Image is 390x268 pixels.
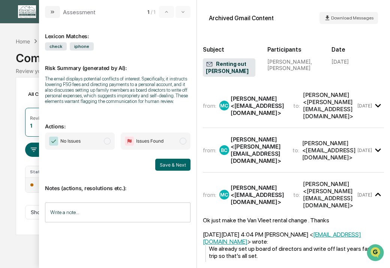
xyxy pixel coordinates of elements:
[357,147,372,153] time: Wednesday, September 10, 2025 at 4:04:09 PM
[7,95,19,107] img: Jack Rasmussen
[267,46,320,53] h2: Participants
[23,102,61,108] span: [PERSON_NAME]
[23,122,61,128] span: [PERSON_NAME]
[116,82,136,91] button: See all
[62,153,93,161] span: Attestations
[16,38,30,45] div: Home
[203,231,361,245] a: [EMAIL_ADDRESS][DOMAIN_NAME]
[63,9,96,16] div: Assessment
[45,56,190,71] p: Risk Summary (generated by AI):
[331,46,384,53] h2: Date
[7,115,19,127] img: Jack Rasmussen
[219,101,229,110] div: MC
[45,24,190,39] div: Lexicon Matches:
[62,102,65,108] span: •
[30,115,66,121] div: Review Required
[51,150,96,164] a: 🗄️Attestations
[15,167,47,175] span: Data Lookup
[53,185,91,191] a: Powered byPylon
[303,91,356,120] div: [PERSON_NAME] <[PERSON_NAME][EMAIL_ADDRESS][DOMAIN_NAME]>
[127,60,136,68] button: Start new chat
[267,58,320,71] div: [PERSON_NAME], [PERSON_NAME]
[155,159,190,171] button: Save & Next
[357,103,372,109] time: Wednesday, September 10, 2025 at 3:50:38 PM
[319,12,378,24] button: Download Messages
[331,15,373,21] span: Download Messages
[125,137,134,146] img: Flag
[7,154,13,160] div: 🖐️
[203,102,216,109] span: from:
[303,180,356,209] div: [PERSON_NAME] <[PERSON_NAME][EMAIL_ADDRESS][DOMAIN_NAME]>
[25,166,54,177] th: Status
[331,58,349,65] div: [DATE]
[70,42,94,51] span: iphone
[206,61,252,75] span: Renting out [PERSON_NAME]
[147,9,149,15] span: 1
[45,42,67,51] span: check
[60,137,81,145] span: No Issues
[30,122,32,129] div: 1
[49,137,58,146] img: Checkmark
[4,164,50,178] a: 🔎Data Lookup
[16,57,29,71] img: 8933085812038_c878075ebb4cc5468115_72.jpg
[136,137,163,145] span: Issues Found
[7,168,13,174] div: 🔎
[45,176,190,191] p: Notes (actions, resolutions etc.):
[293,102,300,109] span: to:
[151,9,157,15] span: / 1
[45,76,190,104] div: The email displays potential conflicts of interest. Specifically, it instructs lowering FSG fees ...
[231,184,284,205] div: [PERSON_NAME] <[EMAIL_ADDRESS][DOMAIN_NAME]>
[25,143,58,157] button: Filters
[203,191,216,198] span: from:
[45,114,190,130] p: Actions:
[25,88,82,100] div: All Conversations
[366,243,386,264] iframe: Open customer support
[15,122,21,128] img: 1746055101610-c473b297-6a78-478c-a979-82029cc54cd1
[302,140,356,161] div: [PERSON_NAME] <[EMAIL_ADDRESS][DOMAIN_NAME]>
[7,16,136,28] p: How can we help?
[75,186,91,191] span: Pylon
[16,68,375,74] div: Review your communication records across channels
[231,95,284,116] div: [PERSON_NAME] <[EMAIL_ADDRESS][DOMAIN_NAME]>
[357,192,372,198] time: Wednesday, September 10, 2025 at 4:09:13 PM
[62,122,65,128] span: •
[293,191,300,198] span: to:
[54,154,60,160] div: 🗄️
[34,57,123,65] div: Start new chat
[7,83,50,89] div: Past conversations
[34,65,103,71] div: We're available if you need us!
[4,150,51,164] a: 🖐️Preclearance
[209,15,274,22] div: Archived Gmail Content
[203,231,384,245] div: [DATE][DATE] 4:04 PM [PERSON_NAME] < > wrote:
[16,45,375,65] div: Communications Archive
[66,122,82,128] span: [DATE]
[15,153,48,161] span: Preclearance
[15,102,21,108] img: 1746055101610-c473b297-6a78-478c-a979-82029cc54cd1
[203,46,255,53] h2: Subject
[203,147,216,154] span: from:
[203,217,384,224] div: Ok just make the Van Vleet rental change . Thanks
[292,147,299,154] span: to:
[219,190,229,200] div: MC
[18,5,36,18] img: logo
[231,136,283,164] div: [PERSON_NAME] <[PERSON_NAME][EMAIL_ADDRESS][DOMAIN_NAME]>
[7,57,21,71] img: 1746055101610-c473b297-6a78-478c-a979-82029cc54cd1
[66,102,82,108] span: [DATE]
[219,145,229,155] div: BC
